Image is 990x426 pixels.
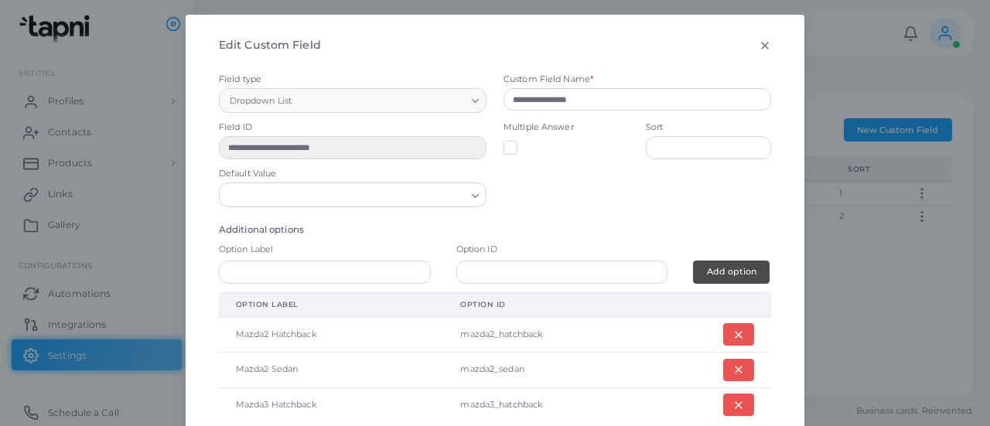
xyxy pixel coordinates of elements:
td: Mazda3 Hatchback [219,387,444,423]
button: Add option [693,261,770,284]
td: Mazda2 Sedán [219,353,444,388]
input: Search for option [295,92,466,109]
th: Action [673,293,771,317]
td: mazda2_sedan [443,353,672,388]
td: Mazda2 Hatchback [219,317,444,353]
div: Search for option [219,88,486,113]
legend: Option Label [219,244,431,261]
label: Field ID [219,121,252,134]
label: Sort [646,121,663,134]
span: Add option [707,266,756,277]
label: Multiple Answer [504,121,574,134]
label: Default Value [219,168,276,180]
td: mazda3_hatchback [443,387,672,423]
h4: Edit Custom Field [219,39,321,52]
span: Dropdown List [227,93,294,109]
h5: Additional options [219,224,771,235]
label: Field type [219,73,261,86]
td: mazda2_hatchback [443,317,672,353]
legend: Option ID [456,244,668,261]
div: Option ID [460,299,655,310]
div: Search for option [219,182,486,207]
label: Custom Field Name [504,73,593,86]
div: Option Label [236,299,427,310]
input: Search for option [226,187,466,204]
